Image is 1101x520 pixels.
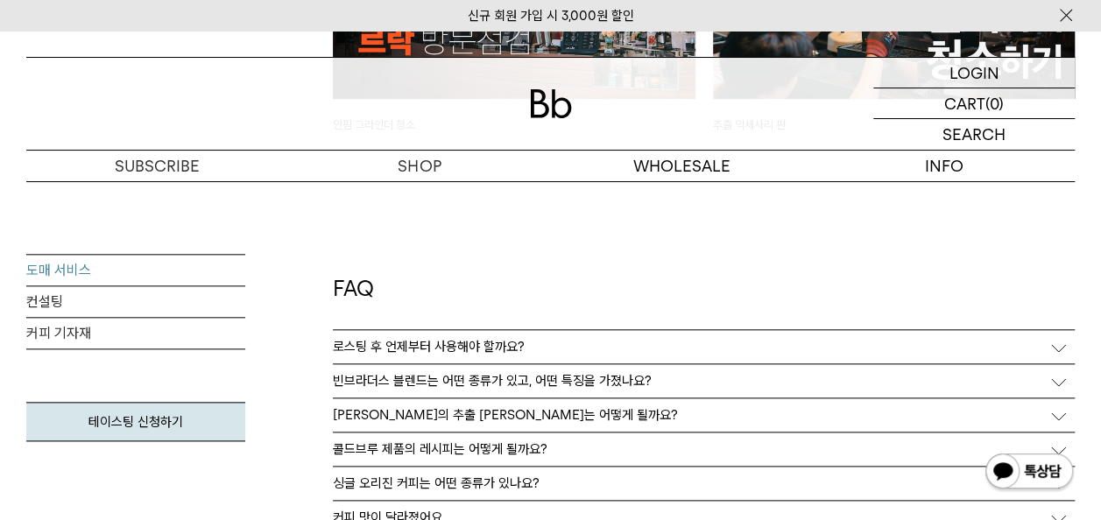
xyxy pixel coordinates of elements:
p: 빈브라더스 블렌드는 어떤 종류가 있고, 어떤 특징을 가졌나요? [333,373,652,389]
a: SHOP [288,151,550,181]
p: SEARCH [942,119,1006,150]
div: FAQ [324,274,1083,304]
p: WHOLESALE [551,151,813,181]
img: 카카오톡 채널 1:1 채팅 버튼 [984,452,1075,494]
p: 로스팅 후 언제부터 사용해야 할까요? [333,339,525,355]
p: (0) [985,88,1004,118]
a: 컨설팅 [26,286,245,318]
a: CART (0) [873,88,1075,119]
p: 콜드브루 제품의 레시피는 어떻게 될까요? [333,441,547,457]
a: SUBSCRIBE [26,151,288,181]
img: 로고 [530,89,572,118]
p: LOGIN [949,58,999,88]
a: 커피 기자재 [26,318,245,349]
p: CART [944,88,985,118]
a: 테이스팅 신청하기 [26,402,245,441]
a: 도매 서비스 [26,255,245,286]
p: 싱글 오리진 커피는 어떤 종류가 있나요? [333,475,540,491]
a: 신규 회원 가입 시 3,000원 할인 [468,8,634,24]
p: INFO [813,151,1075,181]
a: LOGIN [873,58,1075,88]
p: [PERSON_NAME]의 추출 [PERSON_NAME]는 어떻게 될까요? [333,407,678,423]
